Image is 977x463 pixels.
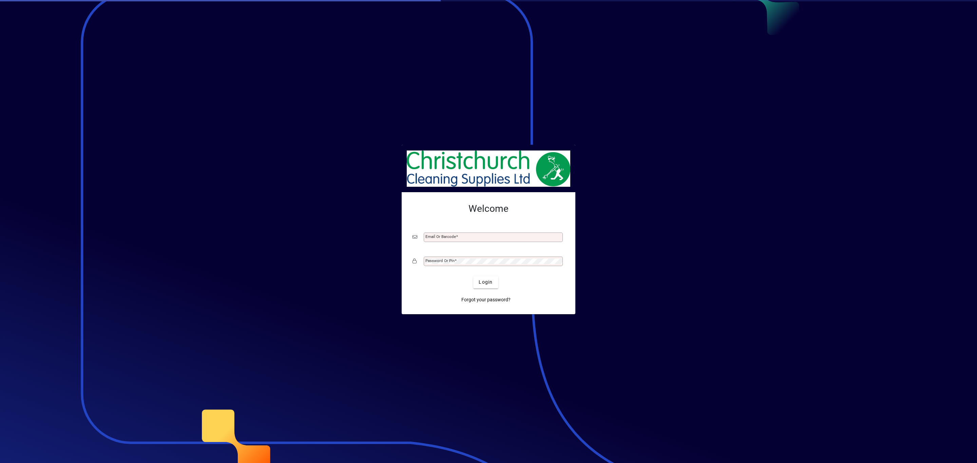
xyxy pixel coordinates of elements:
[479,279,493,286] span: Login
[461,296,511,303] span: Forgot your password?
[413,203,564,215] h2: Welcome
[459,294,513,306] a: Forgot your password?
[473,276,498,288] button: Login
[425,234,456,239] mat-label: Email or Barcode
[425,258,455,263] mat-label: Password or Pin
